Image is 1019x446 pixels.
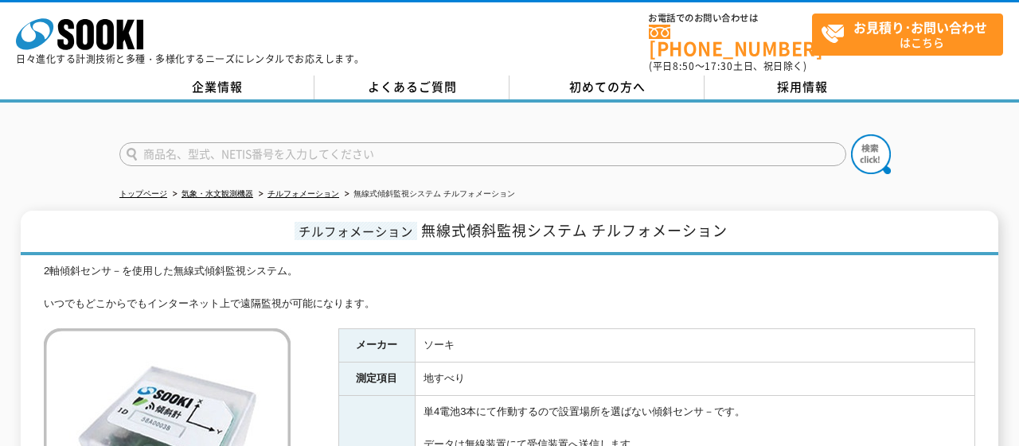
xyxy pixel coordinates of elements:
[851,134,891,174] img: btn_search.png
[415,329,974,363] td: ソーキ
[569,78,646,95] span: 初めての方へ
[314,76,509,99] a: よくあるご質問
[705,59,733,73] span: 17:30
[119,142,846,166] input: 商品名、型式、NETIS番号を入力してください
[267,189,339,198] a: チルフォメーション
[16,54,365,64] p: 日々進化する計測技術と多種・多様化するニーズにレンタルでお応えします。
[342,186,515,203] li: 無線式傾斜監視システム チルフォメーション
[338,329,415,363] th: メーカー
[119,189,167,198] a: トップページ
[44,263,975,312] div: 2軸傾斜センサ－を使用した無線式傾斜監視システム。 いつでもどこからでもインターネット上で遠隔監視が可能になります。
[509,76,705,99] a: 初めての方へ
[182,189,253,198] a: 気象・水文観測機器
[421,219,728,241] span: 無線式傾斜監視システム チルフォメーション
[415,363,974,396] td: 地すべり
[853,17,987,37] strong: お見積り･お問い合わせ
[338,363,415,396] th: 測定項目
[649,25,812,57] a: [PHONE_NUMBER]
[673,59,695,73] span: 8:50
[295,222,417,240] span: チルフォメーション
[821,14,1002,54] span: はこちら
[649,59,806,73] span: (平日 ～ 土日、祝日除く)
[119,76,314,99] a: 企業情報
[649,14,812,23] span: お電話でのお問い合わせは
[705,76,900,99] a: 採用情報
[812,14,1003,56] a: お見積り･お問い合わせはこちら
